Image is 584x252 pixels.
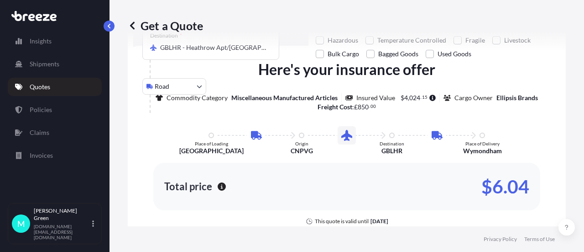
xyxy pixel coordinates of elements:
[421,96,422,99] span: .
[370,218,388,225] p: [DATE]
[484,236,517,243] a: Privacy Policy
[30,105,52,114] p: Policies
[34,224,90,240] p: [DOMAIN_NAME][EMAIL_ADDRESS][DOMAIN_NAME]
[34,207,90,222] p: [PERSON_NAME] Green
[358,104,369,110] span: 850
[195,141,228,146] p: Place of Loading
[356,93,395,102] p: Insured Value
[401,95,404,101] span: $
[481,179,529,194] p: $6.04
[258,59,435,80] p: Here's your insurance offer
[465,141,500,146] p: Place of Delivery
[318,102,376,112] p: :
[408,95,409,101] span: ,
[454,93,493,102] p: Cargo Owner
[30,82,50,91] p: Quotes
[422,96,428,99] span: 15
[318,103,352,111] b: Freight Cost
[30,37,52,46] p: Insights
[295,141,308,146] p: Origin
[496,93,538,102] p: Ellipsis Brands
[8,146,102,165] a: Invoices
[8,101,102,119] a: Policies
[128,18,203,33] p: Get a Quote
[438,47,471,61] span: Used Goods
[378,47,418,61] span: Bagged Goods
[463,146,502,155] p: Wymondham
[404,95,408,101] span: 4
[328,47,359,61] span: Bulk Cargo
[369,105,370,108] span: .
[380,141,404,146] p: Destination
[8,55,102,73] a: Shipments
[354,104,358,110] span: £
[142,78,206,95] button: Select transport
[155,82,169,91] span: Road
[291,146,313,155] p: CNPVG
[381,146,402,155] p: GBLHR
[315,218,369,225] p: This quote is valid until
[164,182,212,191] p: Total price
[370,105,376,108] span: 00
[17,219,25,228] span: M
[179,146,244,155] p: [GEOGRAPHIC_DATA]
[8,78,102,96] a: Quotes
[409,95,420,101] span: 024
[30,151,53,160] p: Invoices
[30,59,59,69] p: Shipments
[8,123,102,142] a: Claims
[8,32,102,50] a: Insights
[30,128,49,137] p: Claims
[524,236,555,243] a: Terms of Use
